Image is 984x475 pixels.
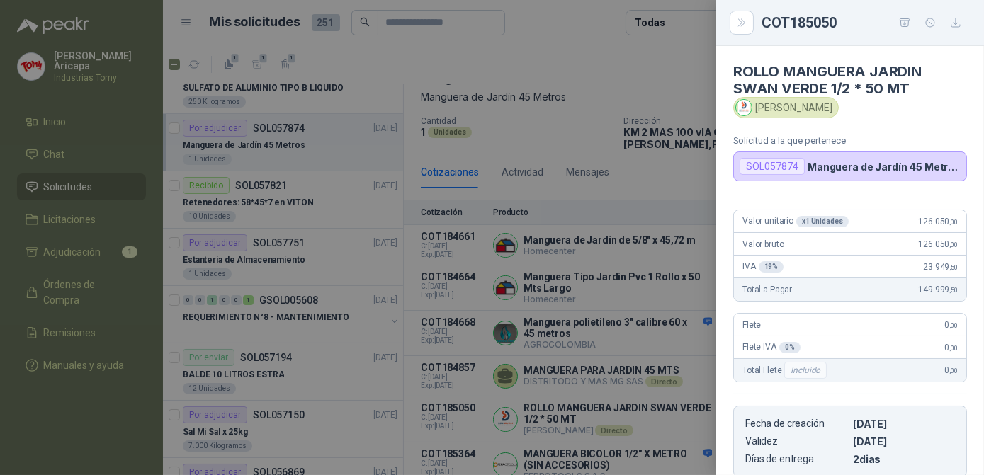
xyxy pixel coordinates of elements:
p: Fecha de creación [745,418,847,430]
span: Total Flete [742,362,830,379]
span: Flete [742,320,761,330]
div: COT185050 [762,11,967,34]
p: Validez [745,435,847,447]
div: Incluido [784,362,827,379]
span: 149.999 [918,285,958,294]
span: 126.050 [918,217,958,227]
p: Manguera de Jardín 45 Metros [808,161,961,173]
p: [DATE] [853,418,955,430]
p: Días de entrega [745,453,847,465]
span: ,00 [949,241,958,248]
span: Valor unitario [742,216,849,227]
span: ,00 [949,321,958,329]
p: [DATE] [853,435,955,447]
div: SOL057874 [740,158,805,175]
span: ,50 [949,286,958,294]
img: Company Logo [736,100,752,115]
div: 0 % [779,342,801,353]
div: [PERSON_NAME] [733,97,839,118]
div: 19 % [759,261,784,273]
p: 2 dias [853,453,955,465]
span: Valor bruto [742,239,784,249]
span: 23.949 [923,262,958,272]
span: 0 [945,365,958,375]
span: IVA [742,261,784,273]
span: ,00 [949,367,958,374]
span: ,00 [949,344,958,352]
span: Flete IVA [742,342,801,353]
span: 126.050 [918,239,958,249]
h4: ROLLO MANGUERA JARDIN SWAN VERDE 1/2 * 50 MT [733,63,967,97]
span: ,50 [949,263,958,271]
button: Close [733,14,750,31]
div: x 1 Unidades [796,216,849,227]
span: 0 [945,343,958,353]
p: Solicitud a la que pertenece [733,135,967,146]
span: Total a Pagar [742,285,792,294]
span: ,00 [949,218,958,226]
span: 0 [945,320,958,330]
